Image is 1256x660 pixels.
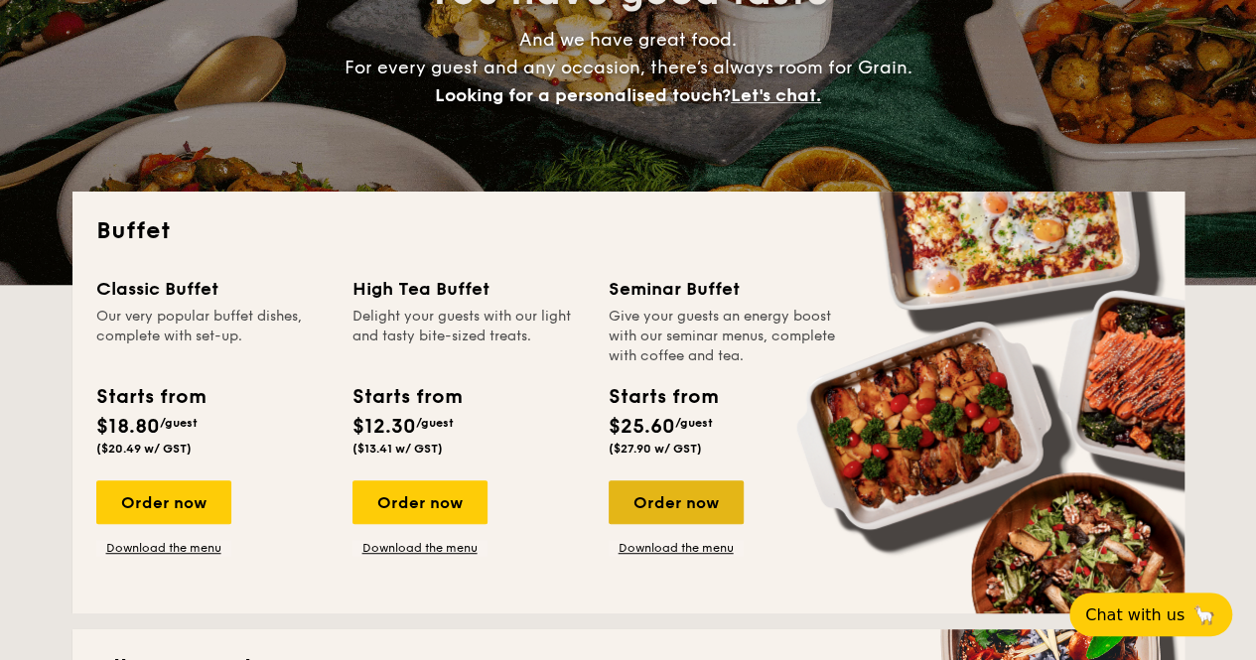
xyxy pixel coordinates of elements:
[352,382,461,412] div: Starts from
[675,416,713,430] span: /guest
[352,307,585,366] div: Delight your guests with our light and tasty bite-sized treats.
[96,442,192,456] span: ($20.49 w/ GST)
[352,540,488,556] a: Download the menu
[352,275,585,303] div: High Tea Buffet
[96,415,160,439] span: $18.80
[96,382,205,412] div: Starts from
[352,480,488,524] div: Order now
[609,307,841,366] div: Give your guests an energy boost with our seminar menus, complete with coffee and tea.
[96,275,329,303] div: Classic Buffet
[416,416,454,430] span: /guest
[345,29,912,106] span: And we have great food. For every guest and any occasion, there’s always room for Grain.
[731,84,821,106] span: Let's chat.
[352,442,443,456] span: ($13.41 w/ GST)
[1192,603,1216,626] span: 🦙
[1085,605,1185,624] span: Chat with us
[96,540,231,556] a: Download the menu
[1069,593,1232,636] button: Chat with us🦙
[160,416,198,430] span: /guest
[96,307,329,366] div: Our very popular buffet dishes, complete with set-up.
[609,275,841,303] div: Seminar Buffet
[609,382,717,412] div: Starts from
[609,540,744,556] a: Download the menu
[609,415,675,439] span: $25.60
[352,415,416,439] span: $12.30
[609,442,702,456] span: ($27.90 w/ GST)
[96,215,1161,247] h2: Buffet
[609,480,744,524] div: Order now
[435,84,731,106] span: Looking for a personalised touch?
[96,480,231,524] div: Order now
